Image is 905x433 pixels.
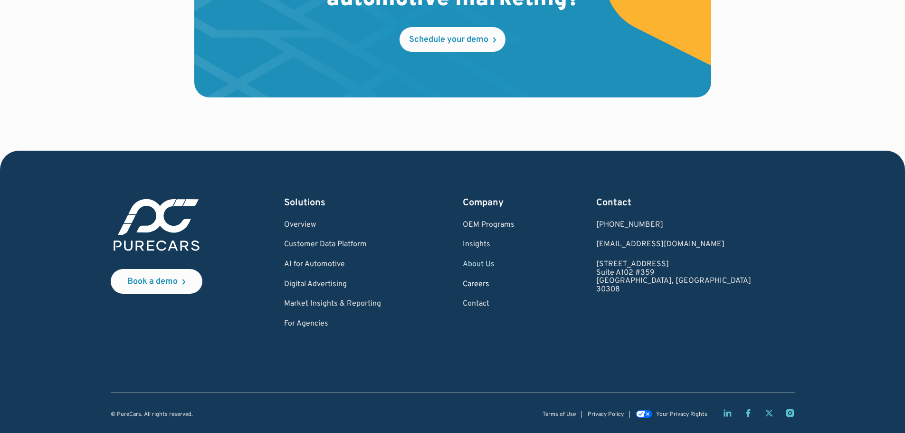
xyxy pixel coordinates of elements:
[111,269,202,294] a: Book a demo
[463,196,514,210] div: Company
[785,408,795,418] a: Instagram page
[596,196,751,210] div: Contact
[284,221,381,230] a: Overview
[743,408,753,418] a: Facebook page
[463,300,514,308] a: Contact
[400,27,505,52] a: Schedule your demo
[284,196,381,210] div: Solutions
[764,408,774,418] a: Twitter X page
[723,408,732,418] a: LinkedIn page
[636,411,707,418] a: Your Privacy Rights
[596,260,751,294] a: [STREET_ADDRESS]Suite A102 #359[GEOGRAPHIC_DATA], [GEOGRAPHIC_DATA]30308
[284,300,381,308] a: Market Insights & Reporting
[463,260,514,269] a: About Us
[543,412,576,418] a: Terms of Use
[463,280,514,289] a: Careers
[284,241,381,249] a: Customer Data Platform
[409,36,488,44] div: Schedule your demo
[284,320,381,328] a: For Agencies
[111,196,202,254] img: purecars logo
[111,412,193,418] div: © PureCars. All rights reserved.
[284,260,381,269] a: AI for Automotive
[596,221,751,230] div: [PHONE_NUMBER]
[463,221,514,230] a: OEM Programs
[588,412,624,418] a: Privacy Policy
[127,278,178,286] div: Book a demo
[284,280,381,289] a: Digital Advertising
[596,241,751,249] a: Email us
[463,241,514,249] a: Insights
[656,412,707,418] div: Your Privacy Rights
